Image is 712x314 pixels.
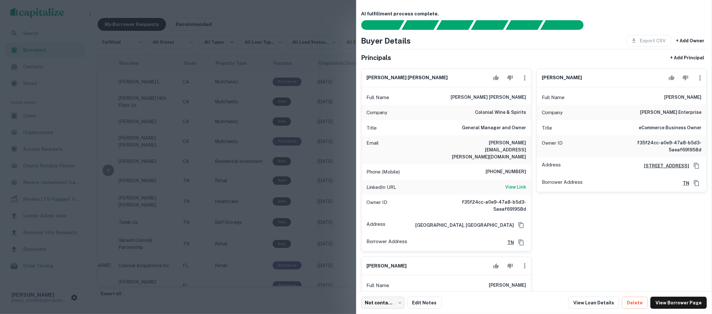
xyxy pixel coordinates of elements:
[361,35,411,47] h4: Buyer Details
[367,282,390,289] p: Full Name
[449,139,526,160] h6: [PERSON_NAME][EMAIL_ADDRESS][PERSON_NAME][DOMAIN_NAME]
[542,124,552,132] p: Title
[622,297,648,309] button: Delete
[542,161,561,171] p: Address
[410,222,514,229] h6: [GEOGRAPHIC_DATA], [GEOGRAPHIC_DATA]
[486,168,526,176] h6: [PHONE_NUMBER]
[624,139,701,153] h6: f35f24cc-a0e9-47a8-b5d3-5aeaf691958d
[367,238,408,247] p: Borrower Address
[542,109,563,116] p: Company
[664,94,701,101] h6: [PERSON_NAME]
[490,72,502,84] button: Accept
[462,124,526,132] h6: General Manager and Owner
[502,239,514,246] a: TN
[367,262,407,270] h6: [PERSON_NAME]
[668,52,707,64] button: + Add Principal
[490,259,502,272] button: Accept
[367,183,397,191] p: LinkedIn URL
[367,74,448,81] h6: [PERSON_NAME] [PERSON_NAME]
[650,297,707,309] a: View Borrower Page
[542,74,582,81] h6: [PERSON_NAME]
[692,178,701,188] button: Copy Address
[666,72,677,84] button: Accept
[475,109,526,116] h6: colonial wine & spirits
[692,161,701,171] button: Copy Address
[489,282,526,289] h6: [PERSON_NAME]
[367,220,386,230] p: Address
[640,109,701,116] h6: [PERSON_NAME] enterprise
[680,263,712,293] iframe: Chat Widget
[361,10,707,18] h6: AI fulfillment process complete.
[367,109,388,116] p: Company
[639,124,701,132] h6: eCommerce Business Owner
[361,297,405,309] div: Not contacted
[505,183,526,191] a: View Link
[505,20,543,30] div: Principals found, still searching for contact information. This may take time...
[407,297,442,309] button: Edit Notes
[680,72,691,84] button: Reject
[401,20,439,30] div: Your request is received and processing...
[361,53,391,63] h5: Principals
[678,180,689,187] a: TN
[367,199,388,213] p: Owner ID
[542,94,565,101] p: Full Name
[354,20,402,30] div: Sending borrower request to AI...
[639,162,689,169] a: [STREET_ADDRESS]
[471,20,508,30] div: Principals found, AI now looking for contact information...
[367,94,390,101] p: Full Name
[449,199,526,213] h6: f35f24cc-a0e9-47a8-b5d3-5aeaf691958d
[505,72,516,84] button: Reject
[542,178,583,188] p: Borrower Address
[541,20,591,30] div: AI fulfillment process complete.
[451,94,526,101] h6: [PERSON_NAME] [PERSON_NAME]
[568,297,619,309] a: View Loan Details
[516,220,526,230] button: Copy Address
[673,35,707,47] button: + Add Owner
[516,238,526,247] button: Copy Address
[542,139,563,153] p: Owner ID
[367,168,400,176] p: Phone (Mobile)
[505,259,516,272] button: Reject
[367,124,377,132] p: Title
[436,20,474,30] div: Documents found, AI parsing details...
[367,139,379,160] p: Email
